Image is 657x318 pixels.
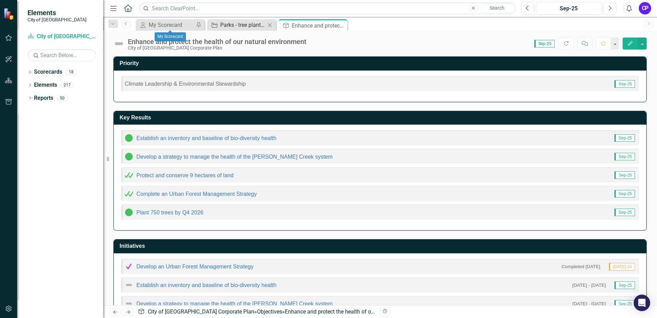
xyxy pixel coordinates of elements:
input: Search ClearPoint... [139,2,516,14]
img: In Progress [125,152,133,161]
div: My Scorecard [149,21,194,29]
span: Sep-25 [614,300,635,308]
img: Met [125,190,133,198]
a: Protect and conserve 9 hectares of land [136,172,234,178]
h3: Initiatives [120,243,643,249]
a: Establish an inventory and baseline of bio-diversity health [136,282,276,288]
img: In Progress [125,134,133,142]
span: Sep-25 [614,171,635,179]
div: City of [GEOGRAPHIC_DATA] Corporate Plan [128,45,307,51]
span: Sep-25 [534,40,555,47]
button: Search [480,3,514,13]
div: Enhance and protect the health of our natural environment [128,38,307,45]
a: My Scorecard [137,21,194,29]
span: Sep-25 [614,134,635,142]
small: Completed [DATE] [562,263,600,270]
span: Climate Leadership & Environmental Stewardship [125,81,246,87]
div: Open Intercom Messenger [634,295,650,311]
input: Search Below... [27,49,96,61]
a: Plant 750 trees by Q4 2026 [136,210,203,215]
div: Parks - tree planting event with the community [220,21,266,29]
a: Parks - tree planting event with the community [209,21,266,29]
img: Not Defined [113,38,124,49]
div: 50 [57,95,68,101]
span: Elements [27,9,87,17]
span: Search [490,5,504,11]
div: Sep-25 [538,4,599,13]
small: [DATE] - [DATE] [572,300,606,307]
button: Sep-25 [536,2,602,14]
h3: Key Results [120,115,643,121]
a: Scorecards [34,68,62,76]
a: Elements [34,81,57,89]
div: My Scorecard [155,32,186,41]
a: Reports [34,94,53,102]
span: Sep-25 [614,282,635,289]
a: Develop a strategy to manage the health of the [PERSON_NAME] Creek system [136,301,333,307]
small: City of [GEOGRAPHIC_DATA] [27,17,87,22]
button: CP [639,2,651,14]
span: Sep-25 [614,153,635,160]
img: ClearPoint Strategy [3,8,15,20]
a: Complete an Urban Forest Management Strategy [136,191,257,197]
a: Objectives [257,308,282,315]
img: Not Defined [125,281,133,289]
a: City of [GEOGRAPHIC_DATA] Corporate Plan [148,308,254,315]
span: Sep-25 [614,209,635,216]
span: Sep-25 [614,80,635,88]
img: Complete [125,262,133,271]
span: [DATE]-24 [609,263,635,271]
img: Met [125,171,133,179]
a: City of [GEOGRAPHIC_DATA] Corporate Plan [27,33,96,41]
div: 217 [60,82,74,88]
div: » » [138,308,375,316]
a: Establish an inventory and baseline of bio-diversity health [136,135,276,141]
span: Sep-25 [614,190,635,198]
a: Develop a strategy to manage the health of the [PERSON_NAME] Creek system [136,154,333,160]
img: In Progress [125,208,133,216]
a: Develop an Urban Forest Management Strategy [136,264,254,269]
div: Enhance and protect the health of our natural environment [285,308,426,315]
img: Not Defined [125,299,133,308]
h3: Priority [120,60,643,66]
small: [DATE] - [DATE] [572,282,606,288]
div: Enhance and protect the health of our natural environment [292,21,346,30]
div: 18 [66,69,77,75]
